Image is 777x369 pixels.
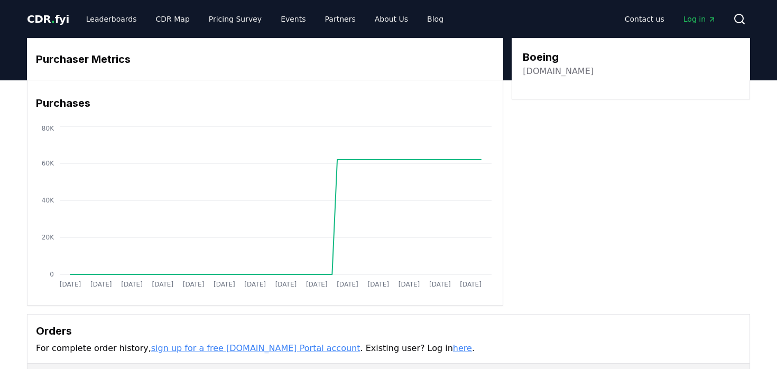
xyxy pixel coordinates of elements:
[36,342,741,355] p: For complete order history, . Existing user? Log in .
[675,10,725,29] a: Log in
[244,281,266,288] tspan: [DATE]
[183,281,205,288] tspan: [DATE]
[460,281,482,288] tspan: [DATE]
[429,281,451,288] tspan: [DATE]
[453,343,472,353] a: here
[90,281,112,288] tspan: [DATE]
[200,10,270,29] a: Pricing Survey
[51,13,55,25] span: .
[616,10,725,29] nav: Main
[214,281,235,288] tspan: [DATE]
[683,14,716,24] span: Log in
[306,281,328,288] tspan: [DATE]
[523,65,594,78] a: [DOMAIN_NAME]
[272,10,314,29] a: Events
[42,160,54,167] tspan: 60K
[147,10,198,29] a: CDR Map
[60,281,81,288] tspan: [DATE]
[36,323,741,339] h3: Orders
[367,281,389,288] tspan: [DATE]
[36,95,494,111] h3: Purchases
[42,125,54,132] tspan: 80K
[27,12,69,26] a: CDR.fyi
[42,234,54,241] tspan: 20K
[616,10,673,29] a: Contact us
[27,13,69,25] span: CDR fyi
[275,281,297,288] tspan: [DATE]
[50,271,54,278] tspan: 0
[78,10,145,29] a: Leaderboards
[419,10,452,29] a: Blog
[523,49,594,65] h3: Boeing
[399,281,420,288] tspan: [DATE]
[317,10,364,29] a: Partners
[121,281,143,288] tspan: [DATE]
[151,343,360,353] a: sign up for a free [DOMAIN_NAME] Portal account
[337,281,358,288] tspan: [DATE]
[152,281,174,288] tspan: [DATE]
[42,197,54,204] tspan: 40K
[366,10,417,29] a: About Us
[78,10,452,29] nav: Main
[36,51,494,67] h3: Purchaser Metrics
